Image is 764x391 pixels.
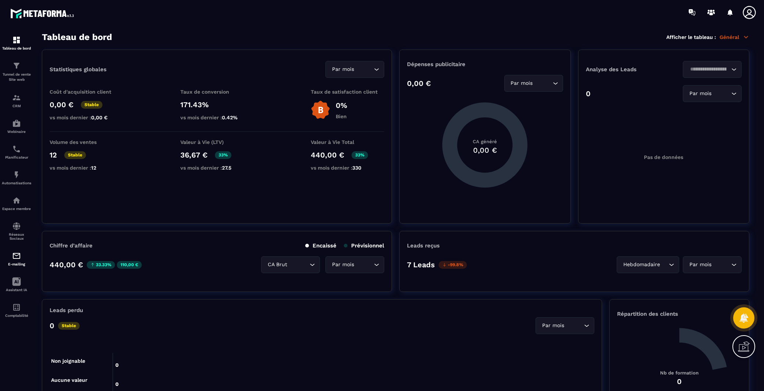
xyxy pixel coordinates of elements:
[688,261,713,269] span: Par mois
[325,61,384,78] div: Search for option
[180,115,254,120] p: vs mois dernier :
[12,93,21,102] img: formation
[289,261,308,269] input: Search for option
[91,115,108,120] span: 0,00 €
[2,262,31,266] p: E-mailing
[50,260,83,269] p: 440,00 €
[683,85,742,102] div: Search for option
[2,232,31,240] p: Réseaux Sociaux
[266,261,289,269] span: CA Brut
[180,139,254,145] p: Valeur à Vie (LTV)
[504,75,563,92] div: Search for option
[644,154,683,160] p: Pas de données
[10,7,76,20] img: logo
[50,151,57,159] p: 12
[2,139,31,165] a: schedulerschedulerPlanificateur
[305,242,336,249] p: Encaissé
[336,113,347,119] p: Bien
[180,89,254,95] p: Taux de conversion
[2,155,31,159] p: Planificateur
[311,89,384,95] p: Taux de satisfaction client
[2,30,31,56] a: formationformationTableau de bord
[666,34,716,40] p: Afficher le tableau :
[683,61,742,78] div: Search for option
[540,322,566,330] span: Par mois
[50,100,73,109] p: 0,00 €
[688,90,713,98] span: Par mois
[586,89,591,98] p: 0
[2,181,31,185] p: Automatisations
[222,115,238,120] span: 0.42%
[311,165,384,171] p: vs mois dernier :
[2,46,31,50] p: Tableau de bord
[2,216,31,246] a: social-networksocial-networkRéseaux Sociaux
[2,272,31,297] a: Assistant IA
[311,100,330,120] img: b-badge-o.b3b20ee6.svg
[50,139,123,145] p: Volume des ventes
[356,65,372,73] input: Search for option
[311,139,384,145] p: Valeur à Vie Total
[534,79,551,87] input: Search for option
[2,207,31,211] p: Espace membre
[352,151,368,159] p: 33%
[2,88,31,113] a: formationformationCRM
[222,165,231,171] span: 27.5
[344,242,384,249] p: Prévisionnel
[2,130,31,134] p: Webinaire
[58,322,80,330] p: Stable
[64,151,86,159] p: Stable
[617,311,742,317] p: Répartition des clients
[180,151,208,159] p: 36,67 €
[87,261,115,269] p: 33.33%
[325,256,384,273] div: Search for option
[2,104,31,108] p: CRM
[261,256,320,273] div: Search for option
[2,246,31,272] a: emailemailE-mailing
[352,165,361,171] span: 330
[117,261,142,269] p: 110,00 €
[180,100,254,109] p: 171.43%
[2,165,31,191] a: automationsautomationsAutomatisations
[50,242,93,249] p: Chiffre d’affaire
[215,151,231,159] p: 33%
[51,377,87,383] tspan: Aucune valeur
[330,65,356,73] span: Par mois
[2,288,31,292] p: Assistant IA
[330,261,356,269] span: Par mois
[180,165,254,171] p: vs mois dernier :
[311,151,344,159] p: 440,00 €
[12,196,21,205] img: automations
[51,358,85,364] tspan: Non joignable
[713,90,729,98] input: Search for option
[566,322,582,330] input: Search for option
[688,65,729,73] input: Search for option
[12,36,21,44] img: formation
[42,32,112,42] h3: Tableau de bord
[713,261,729,269] input: Search for option
[50,115,123,120] p: vs mois dernier :
[50,66,107,73] p: Statistiques globales
[12,145,21,153] img: scheduler
[407,61,563,68] p: Dépenses publicitaire
[617,256,679,273] div: Search for option
[621,261,662,269] span: Hebdomadaire
[12,222,21,231] img: social-network
[12,61,21,70] img: formation
[50,307,83,314] p: Leads perdu
[91,165,96,171] span: 12
[683,256,742,273] div: Search for option
[12,119,21,128] img: automations
[50,165,123,171] p: vs mois dernier :
[2,72,31,82] p: Tunnel de vente Site web
[662,261,667,269] input: Search for option
[407,260,435,269] p: 7 Leads
[2,113,31,139] a: automationsautomationsWebinaire
[12,251,21,260] img: email
[50,321,54,330] p: 0
[509,79,534,87] span: Par mois
[439,261,467,269] p: -99.8%
[536,317,594,334] div: Search for option
[720,34,749,40] p: Général
[2,191,31,216] a: automationsautomationsEspace membre
[50,89,123,95] p: Coût d'acquisition client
